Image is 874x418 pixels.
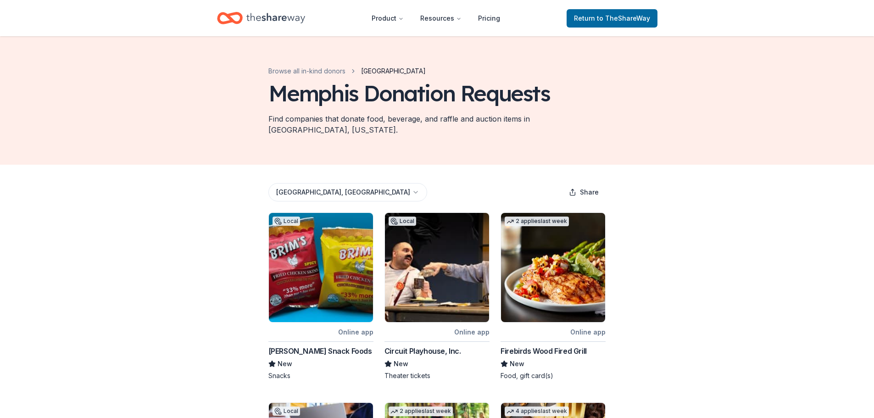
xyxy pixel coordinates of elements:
[501,213,605,322] img: Image for Firebirds Wood Fired Grill
[580,187,599,198] span: Share
[217,7,305,29] a: Home
[570,326,606,338] div: Online app
[269,213,373,322] img: Image for Brim's Snack Foods
[413,9,469,28] button: Resources
[268,113,606,135] div: Find companies that donate food, beverage, and raffle and auction items in [GEOGRAPHIC_DATA], [US...
[338,326,373,338] div: Online app
[268,371,373,380] div: Snacks
[268,80,550,106] div: Memphis Donation Requests
[268,346,372,357] div: [PERSON_NAME] Snack Foods
[471,9,507,28] a: Pricing
[505,407,569,416] div: 4 applies last week
[597,14,650,22] span: to TheShareWay
[505,217,569,226] div: 2 applies last week
[501,371,606,380] div: Food, gift card(s)
[389,217,416,226] div: Local
[364,7,507,29] nav: Main
[364,9,411,28] button: Product
[384,212,490,380] a: Image for Circuit Playhouse, Inc.LocalOnline appCircuit Playhouse, Inc.NewTheater tickets
[389,407,453,416] div: 2 applies last week
[384,346,461,357] div: Circuit Playhouse, Inc.
[268,212,373,380] a: Image for Brim's Snack FoodsLocalOnline app[PERSON_NAME] Snack FoodsNewSnacks
[562,183,606,201] button: Share
[454,326,490,338] div: Online app
[361,66,426,77] span: [GEOGRAPHIC_DATA]
[394,358,408,369] span: New
[268,66,426,77] nav: breadcrumb
[574,13,650,24] span: Return
[385,213,489,322] img: Image for Circuit Playhouse, Inc.
[501,212,606,380] a: Image for Firebirds Wood Fired Grill2 applieslast weekOnline appFirebirds Wood Fired GrillNewFood...
[273,407,300,416] div: Local
[384,371,490,380] div: Theater tickets
[268,66,345,77] a: Browse all in-kind donors
[273,217,300,226] div: Local
[501,346,587,357] div: Firebirds Wood Fired Grill
[510,358,524,369] span: New
[278,358,292,369] span: New
[567,9,657,28] a: Returnto TheShareWay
